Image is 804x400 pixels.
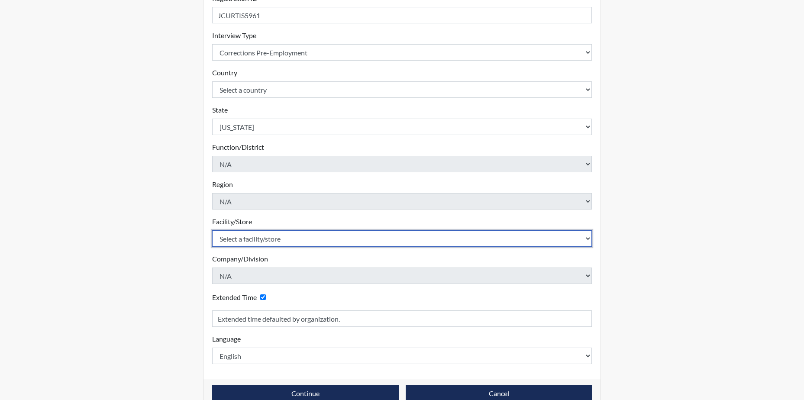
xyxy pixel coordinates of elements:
[212,142,264,152] label: Function/District
[212,292,257,303] label: Extended Time
[212,254,268,264] label: Company/Division
[212,216,252,227] label: Facility/Store
[212,179,233,190] label: Region
[212,291,269,303] div: Checking this box will provide the interviewee with an accomodation of extra time to answer each ...
[212,105,228,115] label: State
[212,310,592,327] input: Reason for Extension
[212,30,256,41] label: Interview Type
[212,334,241,344] label: Language
[212,7,592,23] input: Insert a Registration ID, which needs to be a unique alphanumeric value for each interviewee
[212,68,237,78] label: Country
